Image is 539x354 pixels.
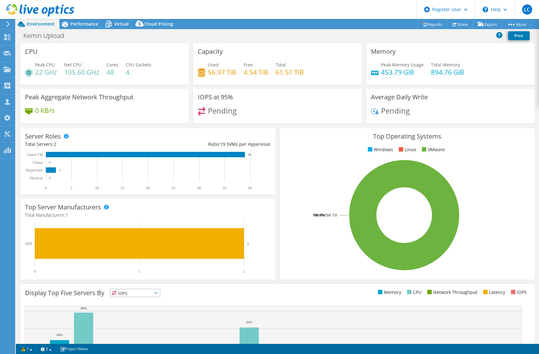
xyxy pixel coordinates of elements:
text: 2 [243,269,245,274]
text: Guest VM [27,152,43,157]
li: IOPS [509,289,527,296]
text: 39% [80,306,87,310]
text: 30 [197,186,201,190]
span: Peak CPU [35,62,55,68]
text: 40 [248,186,252,190]
span: 1 [65,212,68,218]
a: Export [473,19,502,29]
text: 1 [138,269,140,274]
h3: Top Server Manufacturers [25,204,101,211]
span: Cloud Pricing [144,21,173,27]
h3: IOPS at 95% [198,94,233,101]
span: IOPS [110,289,160,297]
text: 5 [70,186,72,190]
text: Physical [30,176,43,180]
text: 0 [49,161,51,164]
h3: Top Operating Systems [284,133,530,140]
span: Free [244,62,253,68]
text: 35 [222,186,226,190]
text: 10 [95,186,99,190]
span: 2 [54,141,56,147]
text: 31% [246,320,252,324]
text: 0 [34,269,36,274]
h4: 894.76 GiB [431,69,464,76]
text: Dell [25,241,32,246]
a: 3 [36,345,56,353]
h4: 22 GHz [35,69,57,76]
span: LC [522,4,532,15]
text: 2 [59,169,61,172]
h4: 48 [106,69,118,76]
text: 25 [172,186,175,190]
h4: 105.60 GHz [64,69,99,76]
a: Project Notes [56,345,93,353]
h3: Server Roles [25,133,61,140]
span: Pending [208,105,237,116]
li: VMware [420,146,445,153]
span: Environment [27,21,55,27]
text: 15 [120,186,124,190]
span: Cores [106,62,118,68]
a: Print [508,31,530,40]
h4: 56.97 TiB [208,69,236,76]
text: Hypervisor [26,168,43,172]
text: 0 [45,186,47,190]
svg: \n [482,7,488,12]
h3: Average Daily Write [371,94,428,101]
tspan: 100.0% [313,213,324,217]
li: Memory [376,289,401,296]
li: Network Throughput [426,289,477,296]
span: Virtual [114,21,129,27]
a: More [502,19,531,29]
li: Latency [481,289,505,296]
text: 24% [56,333,63,337]
h4: 61.51 TiB [276,69,304,76]
text: 2 [247,242,249,245]
tspan: ESXi 7.0 [324,213,337,217]
span: Total Memory [431,62,460,68]
div: Total Servers: [25,141,148,148]
h3: Capacity [198,48,223,55]
span: Performance [70,21,98,27]
li: Linux [397,146,416,153]
a: 1 [17,345,37,353]
div: Ratio: VMs per Hypervisor [148,141,270,148]
h1: Kemin Upload [21,32,74,39]
text: 0 [49,177,51,180]
a: Share [447,19,473,29]
span: 19.5 [220,141,229,147]
h3: Peak Aggregate Network Throughput [25,94,133,101]
a: Reports [417,19,447,29]
span: CPU Sockets [126,62,151,68]
text: Virtual [33,160,43,165]
h4: 0 KB/s [35,107,55,114]
span: Net CPU [64,62,82,68]
li: Windows [366,146,393,153]
h4: Total Manufacturers: [25,212,270,219]
li: CPU [405,289,421,296]
text: 20 [146,186,150,190]
span: Used [208,62,219,68]
h4: 4 [126,69,151,76]
span: Pending [381,105,410,116]
h3: CPU [25,48,38,55]
span: Peak Memory Usage [381,62,424,68]
h3: Memory [371,48,396,55]
span: Total [276,62,286,68]
h4: 4.54 TiB [244,69,268,76]
h4: 453.79 GiB [381,69,424,76]
text: 39 [248,153,251,156]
